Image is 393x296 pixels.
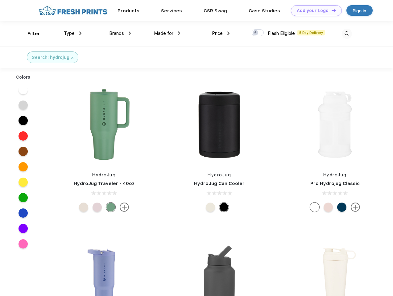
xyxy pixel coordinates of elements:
a: HydroJug Traveler - 40oz [74,181,134,186]
img: func=resize&h=266 [294,84,376,166]
img: dropdown.png [227,31,230,35]
img: filter_cancel.svg [71,57,73,59]
img: more.svg [120,203,129,212]
a: Products [118,8,139,14]
span: Brands [109,31,124,36]
img: func=resize&h=266 [63,84,145,166]
span: Made for [154,31,173,36]
div: Pink Sand [324,203,333,212]
span: Price [212,31,223,36]
img: DT [332,9,336,12]
a: HydroJug [92,172,116,177]
img: func=resize&h=266 [178,84,260,166]
span: Flash Eligible [268,31,295,36]
a: HydroJug [323,172,347,177]
div: Filter [27,30,40,37]
div: Pink Sand [93,203,102,212]
div: Black [219,203,229,212]
div: Cream [79,203,88,212]
span: 5 Day Delivery [297,30,325,35]
img: more.svg [351,203,360,212]
a: HydroJug [208,172,231,177]
div: Cream [206,203,215,212]
div: Add your Logo [297,8,329,13]
div: Colors [11,74,35,80]
img: desktop_search.svg [342,29,352,39]
div: Sage [106,203,115,212]
img: dropdown.png [129,31,131,35]
div: Navy [337,203,346,212]
div: Search: hydrojug [32,54,69,61]
a: HydroJug Can Cooler [194,181,245,186]
div: White [310,203,319,212]
img: dropdown.png [178,31,180,35]
img: dropdown.png [79,31,81,35]
a: Pro Hydrojug Classic [310,181,360,186]
a: Sign in [346,5,373,16]
div: Sign in [353,7,366,14]
span: Type [64,31,75,36]
img: fo%20logo%202.webp [37,5,109,16]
